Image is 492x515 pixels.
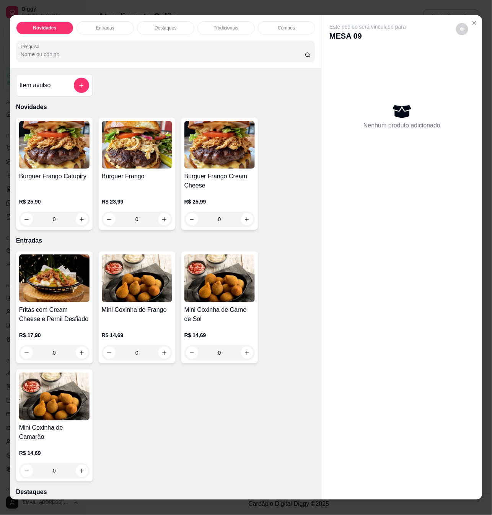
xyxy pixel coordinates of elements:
h4: Mini Coxinha de Carne de Sol [184,305,255,324]
button: decrease-product-quantity [456,23,468,35]
img: product-image [102,254,172,302]
p: Novidades [33,25,56,31]
p: R$ 17,90 [19,331,90,339]
p: R$ 14,69 [102,331,172,339]
h4: Mini Coxinha de Camarão [19,424,90,442]
img: product-image [102,121,172,169]
button: increase-product-quantity [76,465,88,477]
label: Pesquisa [21,43,42,50]
p: R$ 25,99 [184,198,255,205]
button: decrease-product-quantity [103,347,116,359]
h4: Burguer Frango [102,172,172,181]
button: add-separate-item [74,78,89,93]
button: Close [468,17,481,29]
p: Destaques [16,488,316,497]
p: Entradas [96,25,114,31]
button: increase-product-quantity [76,347,88,359]
img: product-image [19,254,90,302]
button: increase-product-quantity [158,347,171,359]
p: Este pedido será vinculado para [329,23,406,31]
p: Novidades [16,103,316,112]
button: decrease-product-quantity [21,465,33,477]
p: Nenhum produto adicionado [363,121,440,130]
img: product-image [19,373,90,420]
p: Tradicionais [214,25,238,31]
img: product-image [184,254,255,302]
p: R$ 23,99 [102,198,172,205]
button: increase-product-quantity [241,347,253,359]
p: Entradas [16,236,316,245]
p: Destaques [155,25,176,31]
h4: Fritas com Cream Cheese e Pernil Desfiado [19,305,90,324]
p: Combos [278,25,295,31]
input: Pesquisa [21,51,305,58]
h4: Burguer Frango Cream Cheese [184,172,255,190]
p: R$ 25,90 [19,198,90,205]
p: R$ 14,69 [184,331,255,339]
h4: Burguer Frango Catupiry [19,172,90,181]
h4: Mini Coxinha de Frango [102,305,172,315]
button: decrease-product-quantity [21,347,33,359]
p: R$ 14,69 [19,450,90,457]
img: product-image [19,121,90,169]
h4: Item avulso [20,81,51,90]
button: decrease-product-quantity [186,347,198,359]
img: product-image [184,121,255,169]
p: MESA 09 [329,31,406,41]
